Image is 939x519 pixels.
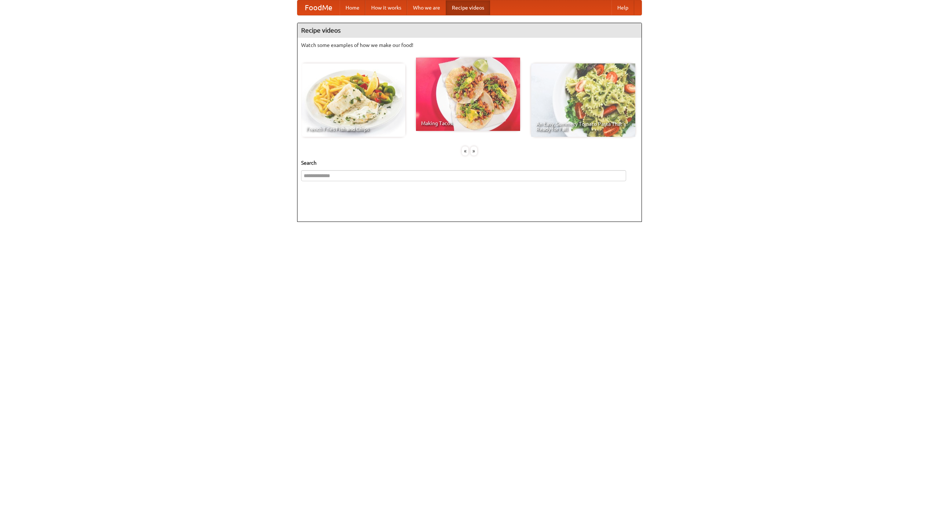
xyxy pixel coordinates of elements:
[611,0,634,15] a: Help
[365,0,407,15] a: How it works
[340,0,365,15] a: Home
[301,63,405,137] a: French Fries Fish and Chips
[306,127,400,132] span: French Fries Fish and Chips
[536,121,630,132] span: An Easy, Summery Tomato Pasta That's Ready for Fall
[446,0,490,15] a: Recipe videos
[416,58,520,131] a: Making Tacos
[407,0,446,15] a: Who we are
[301,41,638,49] p: Watch some examples of how we make our food!
[301,159,638,167] h5: Search
[421,121,515,126] span: Making Tacos
[297,23,642,38] h4: Recipe videos
[462,146,468,156] div: «
[531,63,635,137] a: An Easy, Summery Tomato Pasta That's Ready for Fall
[297,0,340,15] a: FoodMe
[471,146,477,156] div: »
